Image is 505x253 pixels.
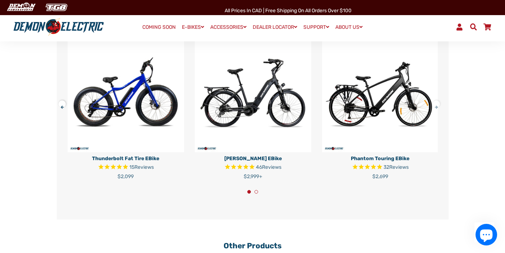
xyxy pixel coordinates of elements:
span: 46 reviews [256,164,281,171]
span: 32 reviews [384,164,409,171]
p: [PERSON_NAME] eBike [195,155,311,162]
a: [PERSON_NAME] eBike Rated 4.6 out of 5 stars 46 reviews $2,999+ [195,152,311,180]
img: Phantom Touring eBike - Demon Electric [322,36,439,152]
span: Rated 4.8 out of 5 stars 32 reviews [322,163,439,172]
span: $2,099 [118,173,134,180]
p: Phantom Touring eBike [322,155,439,162]
span: $2,699 [372,173,388,180]
a: E-BIKES [179,22,207,32]
span: $2,999+ [244,173,262,180]
span: All Prices in CAD | Free shipping on all orders over $100 [225,8,352,14]
button: 1 of 2 [247,190,251,194]
button: 2 of 2 [254,190,258,194]
p: Thunderbolt Fat Tire eBike [68,155,184,162]
a: ABOUT US [333,22,365,32]
span: Reviews [134,164,154,171]
inbox-online-store-chat: Shopify online store chat [473,224,499,247]
h2: Other Products [68,241,438,250]
span: Reviews [389,164,409,171]
img: Thunderbolt Fat Tire eBike - Demon Electric [68,36,184,152]
a: DEALER LOCATOR [250,22,300,32]
span: Rated 4.8 out of 5 stars 15 reviews [68,163,184,172]
a: SUPPORT [301,22,332,32]
img: Tronio Commuter eBike - Demon Electric [195,36,311,152]
span: Rated 4.6 out of 5 stars 46 reviews [195,163,311,172]
img: Demon Electric logo [11,18,106,36]
img: Demon Electric [4,1,38,13]
span: Reviews [262,164,281,171]
a: COMING SOON [140,22,178,32]
a: Thunderbolt Fat Tire eBike Rated 4.8 out of 5 stars 15 reviews $2,099 [68,152,184,180]
a: ACCESSORIES [208,22,249,32]
a: Phantom Touring eBike Rated 4.8 out of 5 stars 32 reviews $2,699 [322,152,439,180]
img: TGB Canada [42,1,71,13]
span: 15 reviews [129,164,154,171]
